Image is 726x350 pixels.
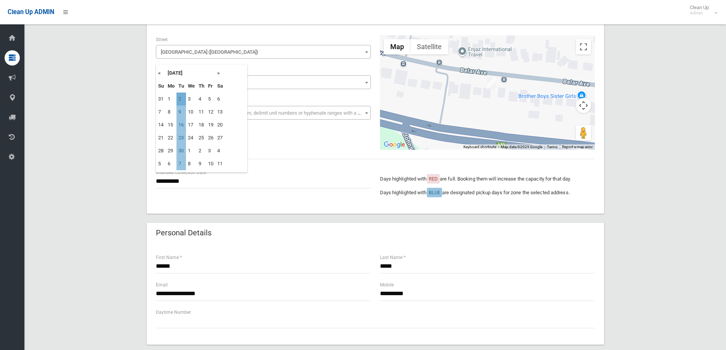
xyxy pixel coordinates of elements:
td: 9 [197,157,206,170]
span: 166 [158,77,369,88]
td: 15 [166,118,176,131]
td: 30 [176,144,186,157]
th: Fr [206,80,215,93]
td: 8 [166,105,176,118]
td: 21 [156,131,166,144]
p: Days highlighted with are designated pickup days for zone the selected address. [380,188,595,197]
div: 166 Belar Avenue, VILLAWOOD NSW 2163 [487,77,496,90]
th: Su [156,80,166,93]
td: 6 [215,93,225,105]
td: 4 [215,144,225,157]
span: Belar Avenue (VILLAWOOD 2163) [158,47,369,58]
button: Keyboard shortcuts [463,144,496,150]
td: 7 [156,105,166,118]
span: Select the unit number from the dropdown, delimit unit numbers or hyphenate ranges with a comma [161,110,374,116]
th: Sa [215,80,225,93]
a: Terms (opens in new tab) [547,145,558,149]
p: Days highlighted with are full. Booking them will increase the capacity for that day. [380,174,595,184]
td: 3 [186,93,197,105]
td: 25 [197,131,206,144]
th: « [156,67,166,80]
td: 24 [186,131,197,144]
td: 28 [156,144,166,157]
td: 18 [197,118,206,131]
button: Drag Pegman onto the map to open Street View [576,125,591,141]
a: Report a map error [562,145,593,149]
td: 14 [156,118,166,131]
td: 6 [166,157,176,170]
a: Open this area in Google Maps (opens a new window) [382,140,407,150]
td: 10 [186,105,197,118]
td: 3 [206,144,215,157]
span: Clean Up ADMIN [8,8,54,16]
td: 27 [215,131,225,144]
td: 11 [197,105,206,118]
button: Show satellite imagery [410,39,448,54]
td: 1 [166,93,176,105]
th: Mo [166,80,176,93]
span: Clean Up [686,5,716,16]
td: 9 [176,105,186,118]
td: 8 [186,157,197,170]
td: 2 [176,93,186,105]
td: 1 [186,144,197,157]
td: 13 [215,105,225,118]
td: 11 [215,157,225,170]
td: 5 [206,93,215,105]
td: 7 [176,157,186,170]
span: 166 [156,75,371,89]
td: 26 [206,131,215,144]
td: 19 [206,118,215,131]
button: Show street map [384,39,410,54]
th: Th [197,80,206,93]
button: Map camera controls [576,98,591,113]
td: 23 [176,131,186,144]
td: 17 [186,118,197,131]
img: Google [382,140,407,150]
th: Tu [176,80,186,93]
td: 5 [156,157,166,170]
button: Toggle fullscreen view [576,39,591,54]
td: 22 [166,131,176,144]
td: 12 [206,105,215,118]
th: [DATE] [166,67,215,80]
span: Map data ©2025 Google [501,145,542,149]
td: 20 [215,118,225,131]
th: We [186,80,197,93]
span: Belar Avenue (VILLAWOOD 2163) [156,45,371,59]
td: 31 [156,93,166,105]
header: Personal Details [147,225,221,240]
small: Admin [690,10,709,16]
td: 10 [206,157,215,170]
th: » [215,67,225,80]
span: BLUE [429,190,440,195]
span: RED [429,176,438,182]
td: 29 [166,144,176,157]
td: 2 [197,144,206,157]
td: 4 [197,93,206,105]
td: 16 [176,118,186,131]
